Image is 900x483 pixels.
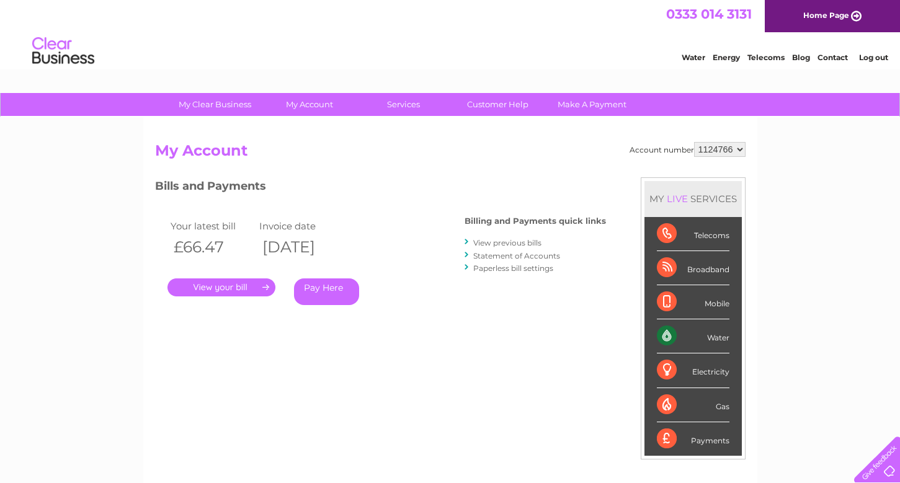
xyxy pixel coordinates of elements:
a: Customer Help [447,93,549,116]
h4: Billing and Payments quick links [465,216,606,226]
div: Payments [657,422,729,456]
a: Make A Payment [541,93,643,116]
a: Statement of Accounts [473,251,560,260]
div: LIVE [664,193,690,205]
h3: Bills and Payments [155,177,606,199]
img: logo.png [32,32,95,70]
th: £66.47 [167,234,257,260]
a: My Clear Business [164,93,266,116]
a: Contact [818,53,848,62]
a: Log out [859,53,888,62]
div: Telecoms [657,217,729,251]
div: Broadband [657,251,729,285]
td: Your latest bill [167,218,257,234]
td: Invoice date [256,218,345,234]
a: . [167,278,275,296]
a: Services [352,93,455,116]
div: Electricity [657,353,729,388]
th: [DATE] [256,234,345,260]
div: Account number [630,142,746,157]
div: Gas [657,388,729,422]
h2: My Account [155,142,746,166]
div: MY SERVICES [644,181,742,216]
a: Blog [792,53,810,62]
a: My Account [258,93,360,116]
a: Pay Here [294,278,359,305]
a: Water [682,53,705,62]
div: Clear Business is a trading name of Verastar Limited (registered in [GEOGRAPHIC_DATA] No. 3667643... [158,7,744,60]
a: View previous bills [473,238,541,247]
div: Mobile [657,285,729,319]
a: Energy [713,53,740,62]
div: Water [657,319,729,353]
a: Paperless bill settings [473,264,553,273]
a: 0333 014 3131 [666,6,752,22]
a: Telecoms [747,53,785,62]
